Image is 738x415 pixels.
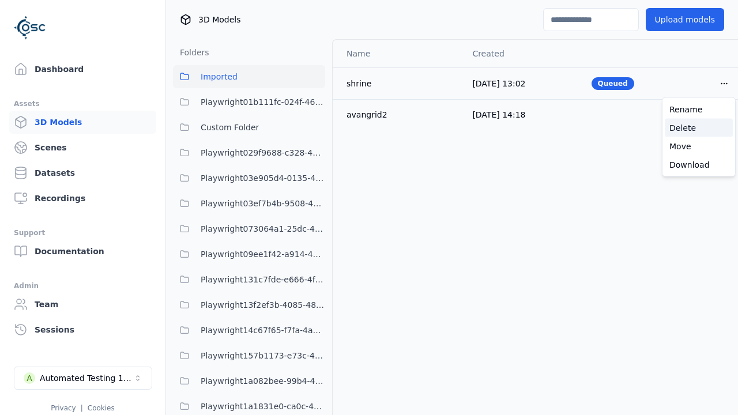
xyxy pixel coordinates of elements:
a: Download [665,156,733,174]
a: Move [665,137,733,156]
a: Delete [665,119,733,137]
a: Rename [665,100,733,119]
